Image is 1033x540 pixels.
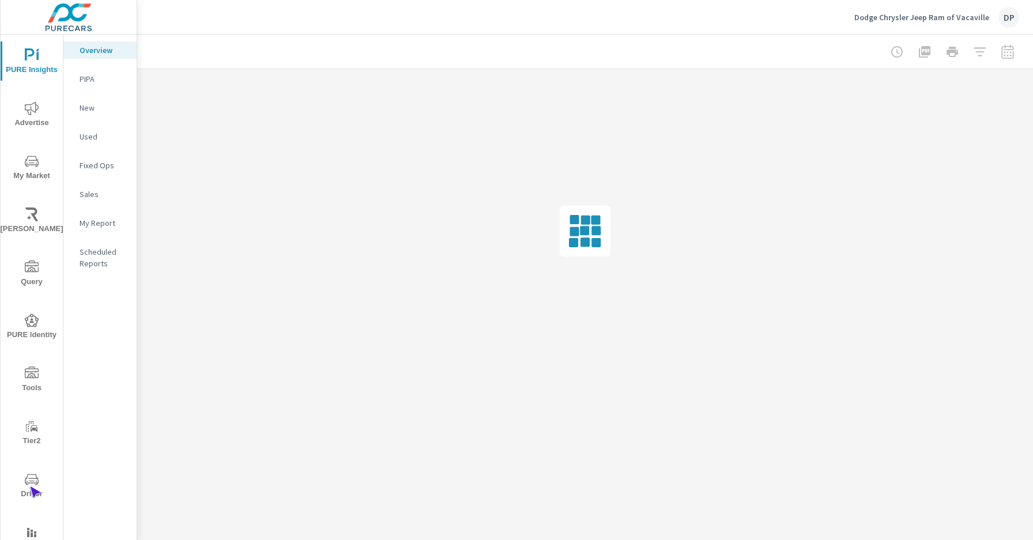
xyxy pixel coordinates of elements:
[63,157,137,174] div: Fixed Ops
[4,260,59,289] span: Query
[4,101,59,130] span: Advertise
[998,7,1019,28] div: DP
[4,154,59,183] span: My Market
[854,12,989,22] p: Dodge Chrysler Jeep Ram of Vacaville
[80,217,127,229] p: My Report
[4,473,59,501] span: Driver
[80,73,127,85] p: PIPA
[63,243,137,272] div: Scheduled Reports
[63,128,137,145] div: Used
[63,214,137,232] div: My Report
[4,367,59,395] span: Tools
[80,102,127,114] p: New
[80,131,127,142] p: Used
[4,48,59,77] span: PURE Insights
[80,188,127,200] p: Sales
[4,314,59,342] span: PURE Identity
[4,420,59,448] span: Tier2
[80,246,127,269] p: Scheduled Reports
[63,99,137,116] div: New
[63,70,137,88] div: PIPA
[80,44,127,56] p: Overview
[63,186,137,203] div: Sales
[80,160,127,171] p: Fixed Ops
[63,41,137,59] div: Overview
[4,207,59,236] span: [PERSON_NAME]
